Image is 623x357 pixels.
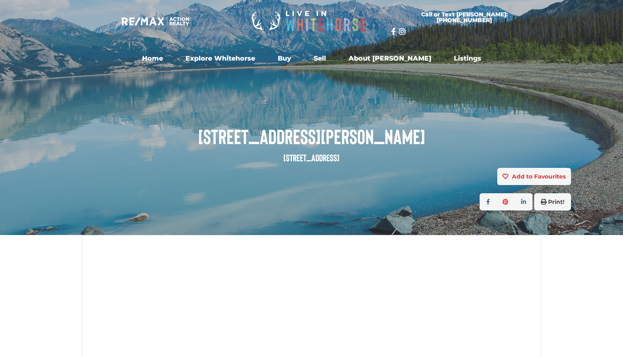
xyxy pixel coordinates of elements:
[86,50,537,67] nav: Menu
[391,7,538,28] a: Call or Text [PERSON_NAME]: [PHONE_NUMBER]
[179,50,261,67] a: Explore Whitehorse
[401,11,528,23] span: Call or Text [PERSON_NAME]: [PHONE_NUMBER]
[272,50,297,67] a: Buy
[448,50,487,67] a: Listings
[342,50,437,67] a: About [PERSON_NAME]
[534,193,571,210] button: Print!
[497,168,571,185] button: Add to Favourites
[512,173,566,180] strong: Add to Favourites
[308,50,332,67] a: Sell
[283,152,340,163] small: [STREET_ADDRESS]
[52,125,571,147] span: [STREET_ADDRESS][PERSON_NAME]
[136,50,169,67] a: Home
[548,198,564,206] strong: Print!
